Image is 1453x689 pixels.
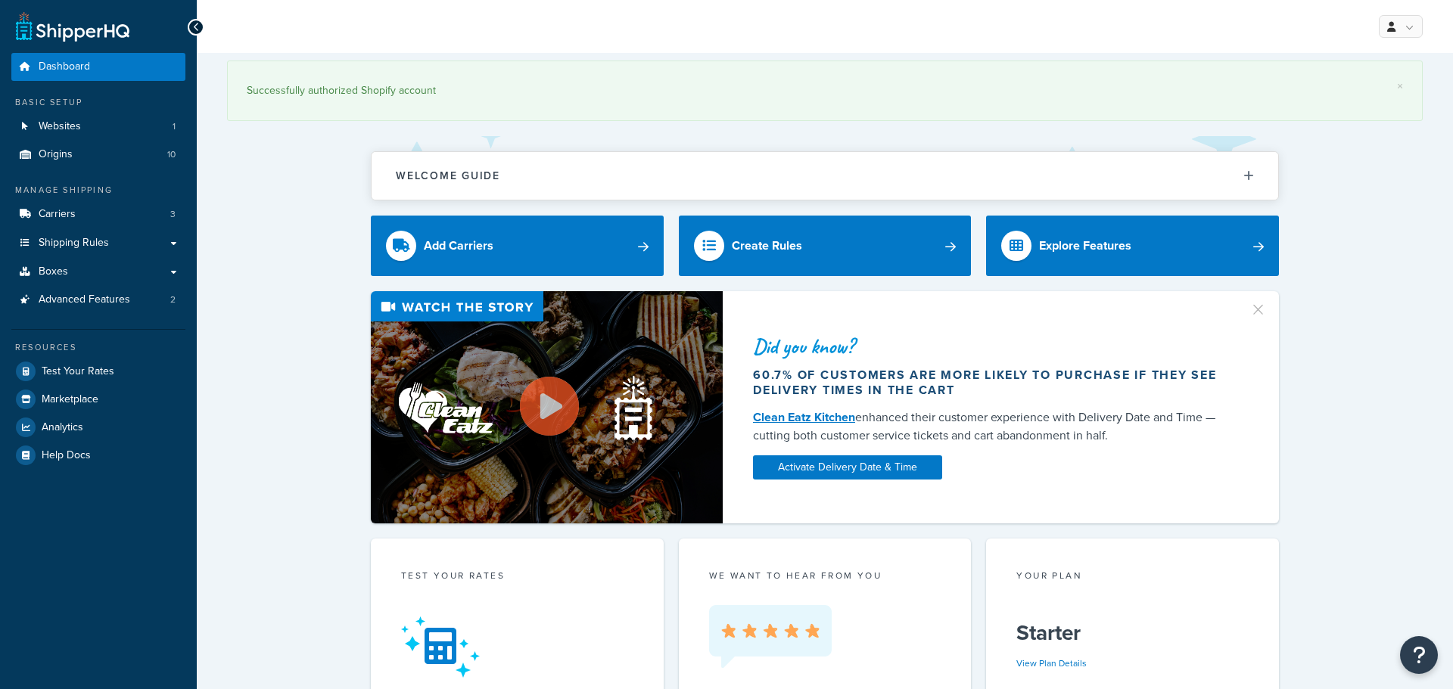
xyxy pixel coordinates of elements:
h2: Welcome Guide [396,170,500,182]
a: View Plan Details [1016,656,1087,670]
div: enhanced their customer experience with Delivery Date and Time — cutting both customer service ti... [753,408,1231,445]
a: Test Your Rates [11,358,185,385]
a: Marketplace [11,386,185,413]
span: Carriers [39,208,76,221]
a: Shipping Rules [11,229,185,257]
div: Test your rates [401,569,633,586]
a: Boxes [11,258,185,286]
span: Help Docs [42,449,91,462]
a: Analytics [11,414,185,441]
a: Carriers3 [11,200,185,228]
button: Welcome Guide [372,152,1278,200]
a: Explore Features [986,216,1279,276]
span: Boxes [39,265,68,278]
div: Add Carriers [424,235,493,256]
h5: Starter [1016,621,1249,645]
span: Analytics [42,421,83,434]
a: Advanced Features2 [11,286,185,314]
a: Add Carriers [371,216,664,276]
span: 1 [173,120,176,133]
span: Websites [39,120,81,133]
span: 3 [170,208,176,221]
span: Dashboard [39,61,90,73]
li: Advanced Features [11,286,185,314]
div: Explore Features [1039,235,1131,256]
span: Origins [39,148,73,161]
div: Resources [11,341,185,354]
a: Clean Eatz Kitchen [753,408,855,426]
span: Test Your Rates [42,365,114,378]
div: Basic Setup [11,96,185,109]
p: we want to hear from you [709,569,941,582]
a: Dashboard [11,53,185,81]
span: Marketplace [42,393,98,406]
a: × [1397,80,1403,92]
a: Websites1 [11,113,185,141]
span: Shipping Rules [39,237,109,250]
a: Create Rules [679,216,972,276]
img: Video thumbnail [371,291,723,523]
div: Your Plan [1016,569,1249,586]
span: Advanced Features [39,293,130,306]
a: Help Docs [11,442,185,469]
div: Create Rules [732,235,802,256]
li: Origins [11,141,185,169]
div: Manage Shipping [11,184,185,197]
li: Carriers [11,200,185,228]
span: 2 [170,293,176,306]
div: 60.7% of customers are more likely to purchase if they see delivery times in the cart [753,368,1231,398]
div: Did you know? [753,336,1231,357]
a: Activate Delivery Date & Time [753,455,942,480]
div: Successfully authorized Shopify account [247,80,1403,101]
button: Open Resource Center [1400,636,1438,674]
a: Origins10 [11,141,185,169]
span: 10 [167,148,176,161]
li: Websites [11,113,185,141]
